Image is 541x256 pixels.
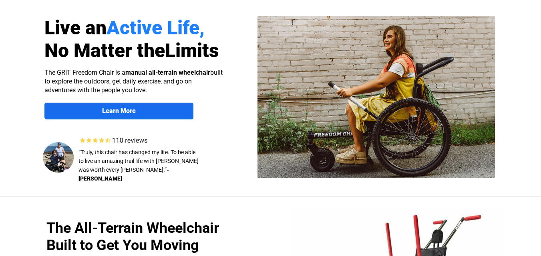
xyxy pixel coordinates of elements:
[125,69,210,76] strong: manual all-terrain wheelchair
[102,107,136,115] strong: Learn More
[44,69,223,94] span: The GRIT Freedom Chair is a built to explore the outdoors, get daily exercise, and go on adventur...
[165,39,219,62] span: Limits
[107,16,205,39] span: Active Life,
[44,16,107,39] span: Live an
[78,149,199,173] span: “Truly, this chair has changed my life. To be able to live an amazing trail life with [PERSON_NAM...
[28,160,97,175] input: Get more information
[44,103,193,119] a: Learn More
[46,220,219,254] span: The All-Terrain Wheelchair Built to Get You Moving
[44,39,165,62] span: No Matter the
